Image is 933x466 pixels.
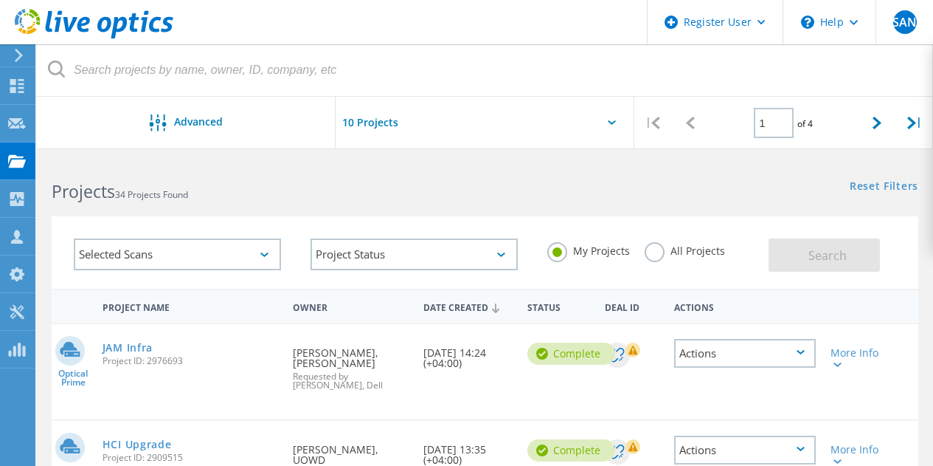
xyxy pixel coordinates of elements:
div: Owner [285,292,415,320]
a: HCI Upgrade [103,439,172,450]
div: [PERSON_NAME], [PERSON_NAME] [285,324,415,405]
span: Project ID: 2909515 [103,453,279,462]
div: | [634,97,672,149]
span: SAN [892,16,917,28]
div: Selected Scans [74,239,281,270]
a: JAM Infra [103,343,153,353]
div: Project Name [95,292,286,320]
span: of 4 [797,117,813,130]
b: Projects [52,179,115,203]
span: Requested by [PERSON_NAME], Dell [293,372,408,390]
label: My Projects [547,242,630,256]
svg: \n [801,16,814,29]
div: Project Status [311,239,518,270]
label: All Projects [645,242,725,256]
div: Complete [527,439,615,462]
div: Actions [674,339,816,368]
button: Search [769,239,880,272]
span: 34 Projects Found [115,188,188,201]
div: Actions [667,292,823,320]
div: Status [520,292,598,320]
div: Complete [527,343,615,365]
span: Project ID: 2976693 [103,357,279,366]
div: | [895,97,933,149]
div: Deal Id [597,292,667,320]
span: Search [808,247,847,264]
span: Optical Prime [52,369,95,387]
span: Advanced [174,117,223,127]
a: Reset Filters [850,181,918,193]
div: More Info [830,348,885,369]
div: More Info [830,445,885,465]
div: Actions [674,436,816,465]
div: [DATE] 14:24 (+04:00) [416,324,520,383]
div: Date Created [416,292,520,321]
a: Live Optics Dashboard [15,31,173,41]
